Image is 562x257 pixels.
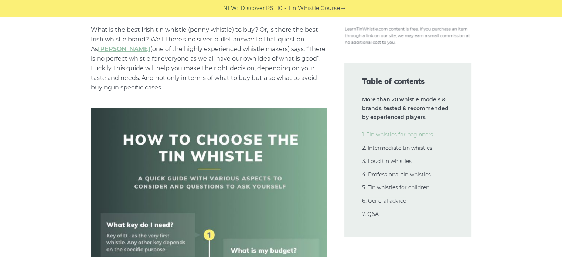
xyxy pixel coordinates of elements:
img: disclosure [344,25,471,45]
a: 2. Intermediate tin whistles [362,145,432,151]
a: 7. Q&A [362,211,379,217]
a: 3. Loud tin whistles [362,158,412,165]
a: 6. General advice [362,197,406,204]
span: NEW: [223,4,238,13]
span: Discover [241,4,265,13]
span: Table of contents [362,76,454,87]
strong: More than 20 whistle models & brands, tested & recommended by experienced players. [362,96,449,121]
a: PST10 - Tin Whistle Course [266,4,340,13]
a: 4. Professional tin whistles [362,171,431,178]
a: undefined (opens in a new tab) [98,45,150,53]
a: 1. Tin whistles for beginners [362,131,433,138]
p: What is the best Irish tin whistle (penny whistle) to buy? Or, is there the best Irish whistle br... [91,25,327,92]
a: 5. Tin whistles for children [362,184,429,191]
